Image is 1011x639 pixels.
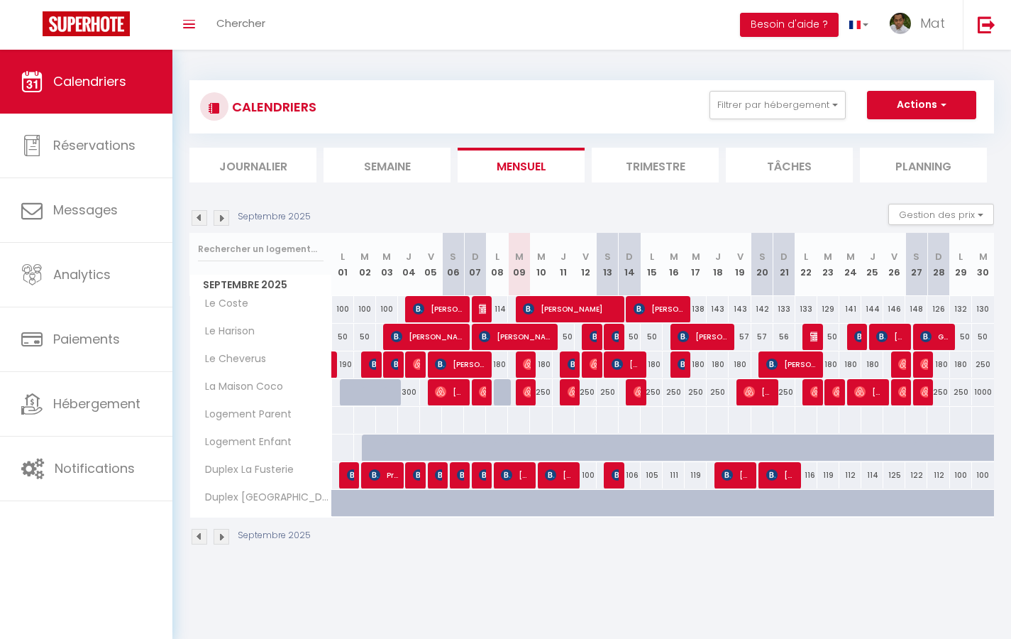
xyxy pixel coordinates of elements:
[663,379,685,405] div: 250
[55,459,135,477] span: Notifications
[861,296,883,322] div: 144
[53,136,136,154] span: Réservations
[650,250,654,263] abbr: L
[860,148,987,182] li: Planning
[729,324,751,350] div: 57
[486,233,508,296] th: 08
[332,233,354,296] th: 01
[913,250,919,263] abbr: S
[626,250,633,263] abbr: D
[523,351,530,378] span: [PERSON_NAME]
[398,233,420,296] th: 04
[972,462,994,488] div: 100
[53,72,126,90] span: Calendriers
[582,250,589,263] abbr: V
[795,233,817,296] th: 22
[817,296,839,322] div: 129
[568,378,575,405] span: [PERSON_NAME]/[PERSON_NAME]
[369,461,398,488] span: Prof. [PERSON_NAME]
[501,461,530,488] span: [PERSON_NAME]
[927,462,949,488] div: 112
[458,148,585,182] li: Mensuel
[854,323,861,350] span: [PERSON_NAME]
[332,324,354,350] div: 50
[641,233,663,296] th: 15
[641,379,663,405] div: 250
[927,379,949,405] div: 250
[479,461,486,488] span: [PERSON_NAME]
[839,462,861,488] div: 112
[406,250,411,263] abbr: J
[53,201,118,219] span: Messages
[376,233,398,296] th: 03
[523,378,530,405] span: [PERSON_NAME]
[486,296,508,322] div: 114
[189,148,316,182] li: Journalier
[360,250,369,263] abbr: M
[832,378,839,405] span: [PERSON_NAME]
[744,378,773,405] span: [PERSON_NAME]
[192,379,287,395] span: La Maison Coco
[435,351,486,378] span: [PERSON_NAME]
[369,351,376,378] span: [PERSON_NAME]
[707,233,729,296] th: 18
[839,351,861,378] div: 180
[634,378,641,405] span: [PERSON_NAME]
[192,462,297,478] span: Duplex La Fusterie
[950,351,972,378] div: 180
[685,296,707,322] div: 138
[568,351,575,378] span: [PERSON_NAME]
[766,461,795,488] span: [PERSON_NAME]
[678,323,729,350] span: [PERSON_NAME]
[773,233,795,296] th: 21
[780,250,788,263] abbr: D
[515,250,524,263] abbr: M
[817,324,839,350] div: 50
[597,233,619,296] th: 13
[575,379,597,405] div: 250
[795,462,817,488] div: 116
[773,379,795,405] div: 250
[883,233,905,296] th: 26
[192,351,270,367] span: Le Cheverus
[867,91,976,119] button: Actions
[347,461,354,488] span: [PERSON_NAME]
[619,462,641,488] div: 106
[53,330,120,348] span: Paiements
[876,323,905,350] span: [PERSON_NAME]
[890,13,911,34] img: ...
[927,351,949,378] div: 180
[53,395,140,413] span: Hébergement
[216,16,265,31] span: Chercher
[530,233,552,296] th: 10
[972,379,994,405] div: 1000
[773,296,795,322] div: 133
[740,13,839,37] button: Besoin d'aide ?
[726,148,853,182] li: Tâches
[508,233,530,296] th: 09
[192,435,295,450] span: Logement Enfant
[707,379,729,405] div: 250
[920,378,927,405] span: [PERSON_NAME]
[883,296,905,322] div: 146
[707,296,729,322] div: 143
[530,351,552,378] div: 180
[619,233,641,296] th: 14
[817,233,839,296] th: 23
[332,296,354,322] div: 100
[898,378,905,405] span: [PERSON_NAME]
[950,324,972,350] div: 50
[978,16,995,33] img: logout
[950,233,972,296] th: 29
[190,275,331,295] span: Septembre 2025
[891,250,897,263] abbr: V
[604,250,611,263] abbr: S
[376,296,398,322] div: 100
[238,529,311,542] p: Septembre 2025
[685,462,707,488] div: 119
[810,378,817,405] span: [PERSON_NAME]
[192,296,252,312] span: Le Coste
[804,250,808,263] abbr: L
[927,233,949,296] th: 28
[751,296,773,322] div: 142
